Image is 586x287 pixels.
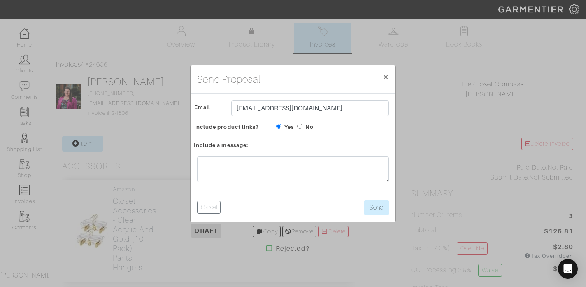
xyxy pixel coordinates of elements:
[305,123,314,131] label: No
[194,139,248,151] span: Include a message:
[383,71,389,82] span: ×
[558,259,578,279] div: Open Intercom Messenger
[284,123,294,131] label: Yes
[194,101,210,113] span: Email
[194,121,259,133] span: Include product links?
[364,200,389,215] button: Send
[197,72,260,87] h4: Send Proposal
[197,201,221,214] button: Cancel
